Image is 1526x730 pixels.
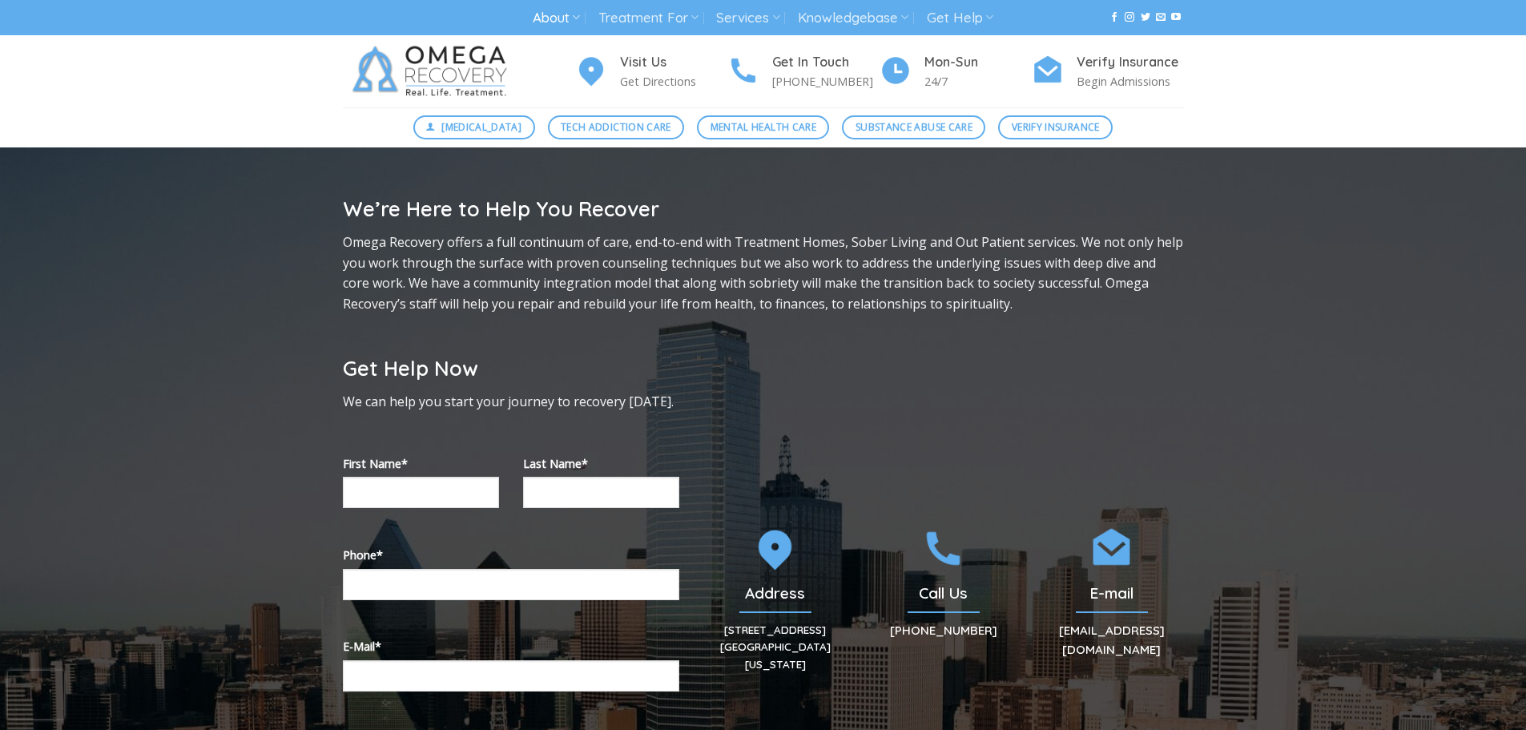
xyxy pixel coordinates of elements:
[343,196,1184,222] h2: We’re Here to Help You Recover
[798,3,908,33] a: Knowledgebase
[1109,12,1119,23] a: Follow on Facebook
[924,72,1032,91] p: 24/7
[856,119,972,135] span: Substance Abuse Care
[1171,12,1181,23] a: Follow on YouTube
[697,115,829,139] a: Mental Health Care
[772,72,880,91] p: [PHONE_NUMBER]
[1077,72,1184,91] p: Begin Admissions
[413,115,535,139] a: [MEDICAL_DATA]
[533,3,580,33] a: About
[716,3,779,33] a: Services
[1077,52,1184,73] h4: Verify Insurance
[343,392,679,413] p: We can help you start your journey to recovery [DATE].
[727,52,880,91] a: Get In Touch [PHONE_NUMBER]
[772,52,880,73] h4: Get In Touch
[998,115,1113,139] a: Verify Insurance
[1141,12,1150,23] a: Follow on Twitter
[872,583,1016,603] h2: Call Us
[927,3,993,33] a: Get Help
[720,623,831,671] a: [STREET_ADDRESS][GEOGRAPHIC_DATA][US_STATE]
[620,72,727,91] p: Get Directions
[620,52,727,73] h4: Visit Us
[343,232,1184,314] p: Omega Recovery offers a full continuum of care, end-to-end with Treatment Homes, Sober Living and...
[575,52,727,91] a: Visit Us Get Directions
[561,119,671,135] span: Tech Addiction Care
[343,454,499,473] label: First Name*
[1125,12,1134,23] a: Follow on Instagram
[1032,52,1184,91] a: Verify Insurance Begin Admissions
[343,546,679,564] label: Phone*
[441,119,521,135] span: [MEDICAL_DATA]
[1012,119,1100,135] span: Verify Insurance
[1040,583,1184,603] h2: E-mail
[598,3,699,33] a: Treatment For
[924,52,1032,73] h4: Mon-Sun
[523,454,679,473] label: Last Name*
[343,637,679,655] label: E-Mail*
[890,623,997,638] a: [PHONE_NUMBER]
[703,583,848,603] h2: Address
[711,119,816,135] span: Mental Health Care
[842,115,985,139] a: Substance Abuse Care
[1059,623,1165,657] a: [EMAIL_ADDRESS][DOMAIN_NAME]
[343,355,679,381] h2: Get Help Now
[548,115,685,139] a: Tech Addiction Care
[343,35,523,107] img: Omega Recovery
[1156,12,1166,23] a: Send us an email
